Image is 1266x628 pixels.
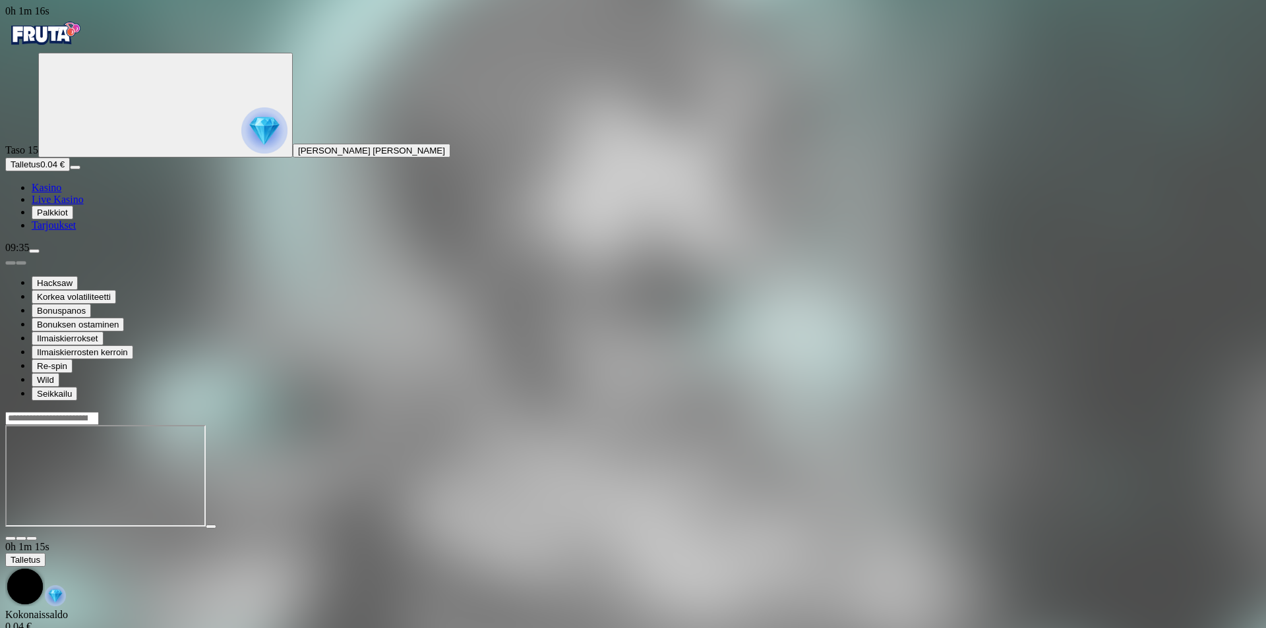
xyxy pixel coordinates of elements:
[5,412,99,425] input: Search
[32,373,59,387] button: Wild
[5,144,38,156] span: Taso 15
[37,320,119,329] span: Bonuksen ostaminen
[32,276,78,290] button: Hacksaw
[32,387,77,401] button: Seikkailu
[5,536,16,540] button: close icon
[16,536,26,540] button: chevron-down icon
[5,17,1261,231] nav: Primary
[37,306,86,316] span: Bonuspanos
[40,159,65,169] span: 0.04 €
[32,219,76,231] span: Tarjoukset
[32,206,73,219] button: reward iconPalkkiot
[298,146,445,156] span: [PERSON_NAME] [PERSON_NAME]
[26,536,37,540] button: fullscreen icon
[5,17,84,50] img: Fruta
[5,541,1261,609] div: Game menu
[32,304,91,318] button: Bonuspanos
[5,261,16,265] button: prev slide
[5,5,49,16] span: user session time
[37,389,72,399] span: Seikkailu
[32,182,61,193] a: diamond iconKasino
[5,242,29,253] span: 09:35
[32,290,116,304] button: Korkea volatiliteetti
[32,194,84,205] span: Live Kasino
[5,157,70,171] button: Talletusplus icon0.04 €
[70,165,80,169] button: menu
[5,553,45,567] button: Talletus
[32,331,104,345] button: Ilmaiskierrokset
[37,278,73,288] span: Hacksaw
[37,375,54,385] span: Wild
[32,318,124,331] button: Bonuksen ostaminen
[293,144,450,157] button: [PERSON_NAME] [PERSON_NAME]
[29,249,40,253] button: menu
[5,425,206,527] iframe: Invictus
[32,359,73,373] button: Re-spin
[37,347,128,357] span: Ilmaiskierrosten kerroin
[37,361,67,371] span: Re-spin
[37,292,111,302] span: Korkea volatiliteetti
[38,53,293,157] button: reward progress
[11,159,40,169] span: Talletus
[206,525,216,528] button: play icon
[37,208,68,217] span: Palkkiot
[32,345,133,359] button: Ilmaiskierrosten kerroin
[32,182,61,193] span: Kasino
[32,219,76,231] a: gift-inverted iconTarjoukset
[32,194,84,205] a: poker-chip iconLive Kasino
[11,555,40,565] span: Talletus
[5,41,84,52] a: Fruta
[45,585,66,606] img: reward-icon
[5,541,49,552] span: user session time
[241,107,287,154] img: reward progress
[16,261,26,265] button: next slide
[37,333,98,343] span: Ilmaiskierrokset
